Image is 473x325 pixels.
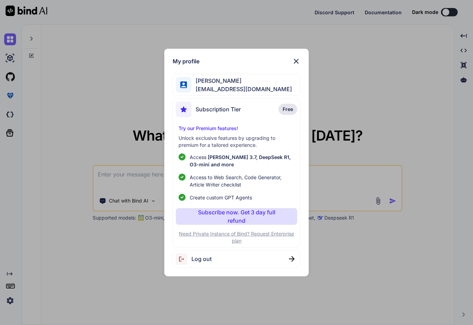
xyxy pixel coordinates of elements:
[196,105,241,113] span: Subscription Tier
[173,57,199,65] h1: My profile
[190,154,291,167] span: [PERSON_NAME] 3.7, DeepSeek R1, O3-mini and more
[179,135,294,149] p: Unlock exclusive features by upgrading to premium for a tailored experience.
[180,81,187,88] img: profile
[283,106,293,113] span: Free
[191,77,292,85] span: [PERSON_NAME]
[179,194,186,201] img: checklist
[179,174,186,181] img: checklist
[190,153,294,168] p: Access
[191,85,292,93] span: [EMAIL_ADDRESS][DOMAIN_NAME]
[190,194,252,201] span: Create custom GPT Agents
[179,153,186,160] img: checklist
[190,174,294,188] span: Access to Web Search, Code Generator, Article Writer checklist
[289,256,294,262] img: close
[191,255,212,263] span: Log out
[176,208,297,225] button: Subscribe now. Get 3 day full refund
[176,253,191,265] img: logout
[176,102,191,117] img: subscription
[189,208,284,225] p: Subscribe now. Get 3 day full refund
[176,230,297,244] p: Need Private Instance of Bind? Request Enterprise plan
[179,125,294,132] p: Try our Premium features!
[292,57,300,65] img: close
